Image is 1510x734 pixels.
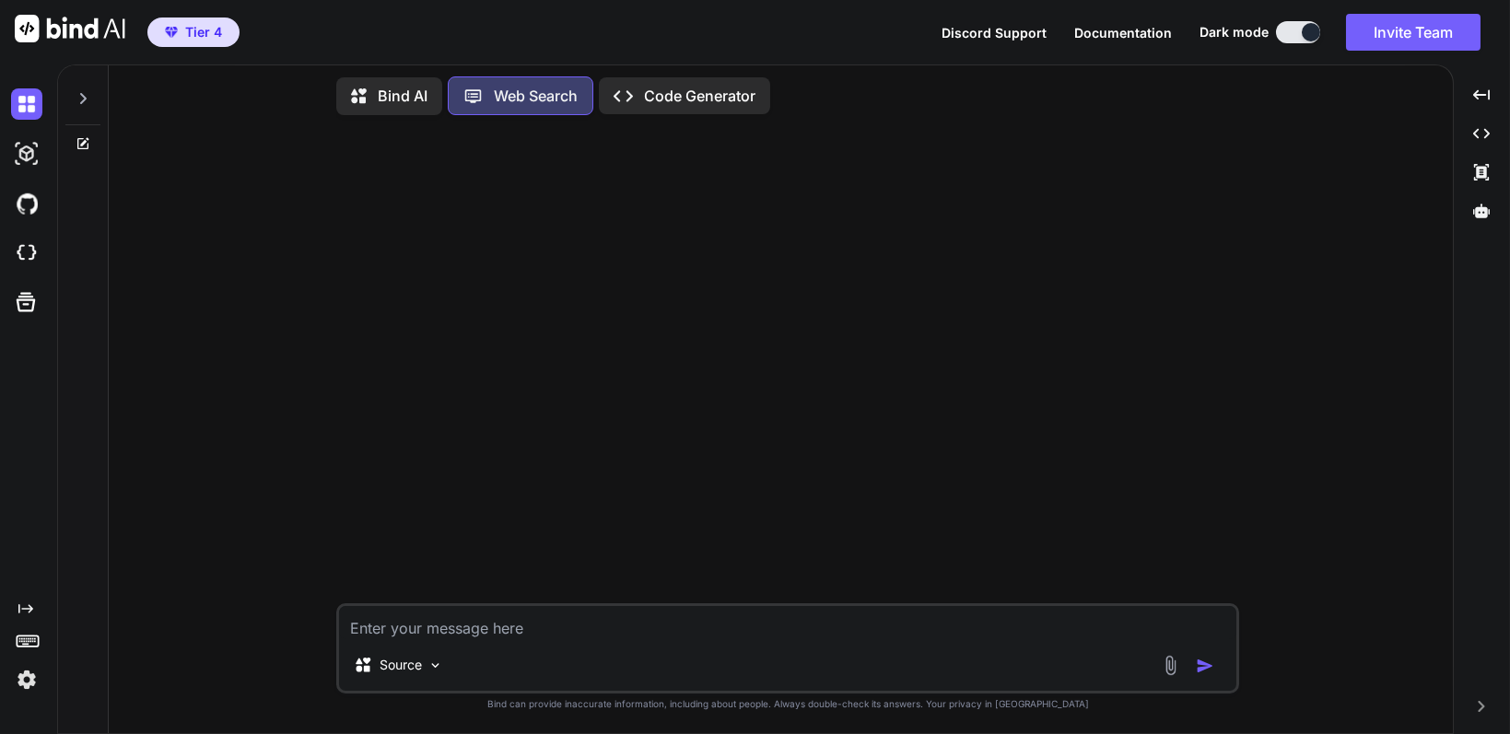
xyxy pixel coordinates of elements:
[336,697,1239,711] p: Bind can provide inaccurate information, including about people. Always double-check its answers....
[1160,655,1181,676] img: attachment
[1200,23,1269,41] span: Dark mode
[11,138,42,169] img: darkAi-studio
[644,85,755,107] p: Code Generator
[1196,657,1214,675] img: icon
[378,85,427,107] p: Bind AI
[11,664,42,695] img: settings
[942,23,1047,42] button: Discord Support
[11,238,42,269] img: cloudideIcon
[11,188,42,219] img: githubDark
[1346,14,1481,51] button: Invite Team
[165,27,178,38] img: premium
[427,658,443,673] img: Pick Models
[1074,23,1172,42] button: Documentation
[185,23,222,41] span: Tier 4
[1074,25,1172,41] span: Documentation
[494,85,578,107] p: Web Search
[147,17,240,47] button: premiumTier 4
[15,15,125,42] img: Bind AI
[380,656,422,674] p: Source
[942,25,1047,41] span: Discord Support
[11,88,42,120] img: darkChat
